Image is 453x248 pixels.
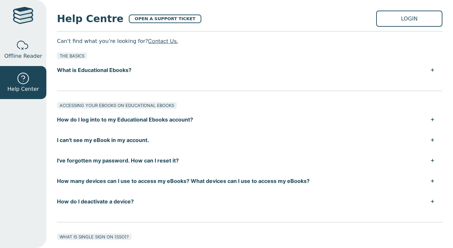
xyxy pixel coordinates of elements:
span: Help Center [7,85,39,93]
a: Contact Us. [148,38,178,44]
div: WHAT IS SINGLE SIGN ON (SSO)? [57,233,131,240]
button: I can't see my eBook in my account. [57,130,442,150]
button: I've forgotten my password. How can I reset it? [57,150,442,171]
a: OPEN A SUPPORT TICKET [129,15,201,23]
button: What is Educational Ebooks? [57,60,442,80]
span: Help Centre [57,11,124,26]
button: How do I deactivate a device? [57,191,442,212]
button: How do I log into to my Educational Ebooks account? [57,109,442,130]
p: Can't find what you're looking for? [57,36,442,46]
div: THE BASICS [57,53,87,59]
span: Offline Reader [4,52,42,60]
a: LOGIN [376,11,442,27]
button: How many devices can I use to access my eBooks? What devices can I use to access my eBooks? [57,171,442,191]
div: ACCESSING YOUR EBOOKS ON EDUCATIONAL EBOOKS [57,102,177,109]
